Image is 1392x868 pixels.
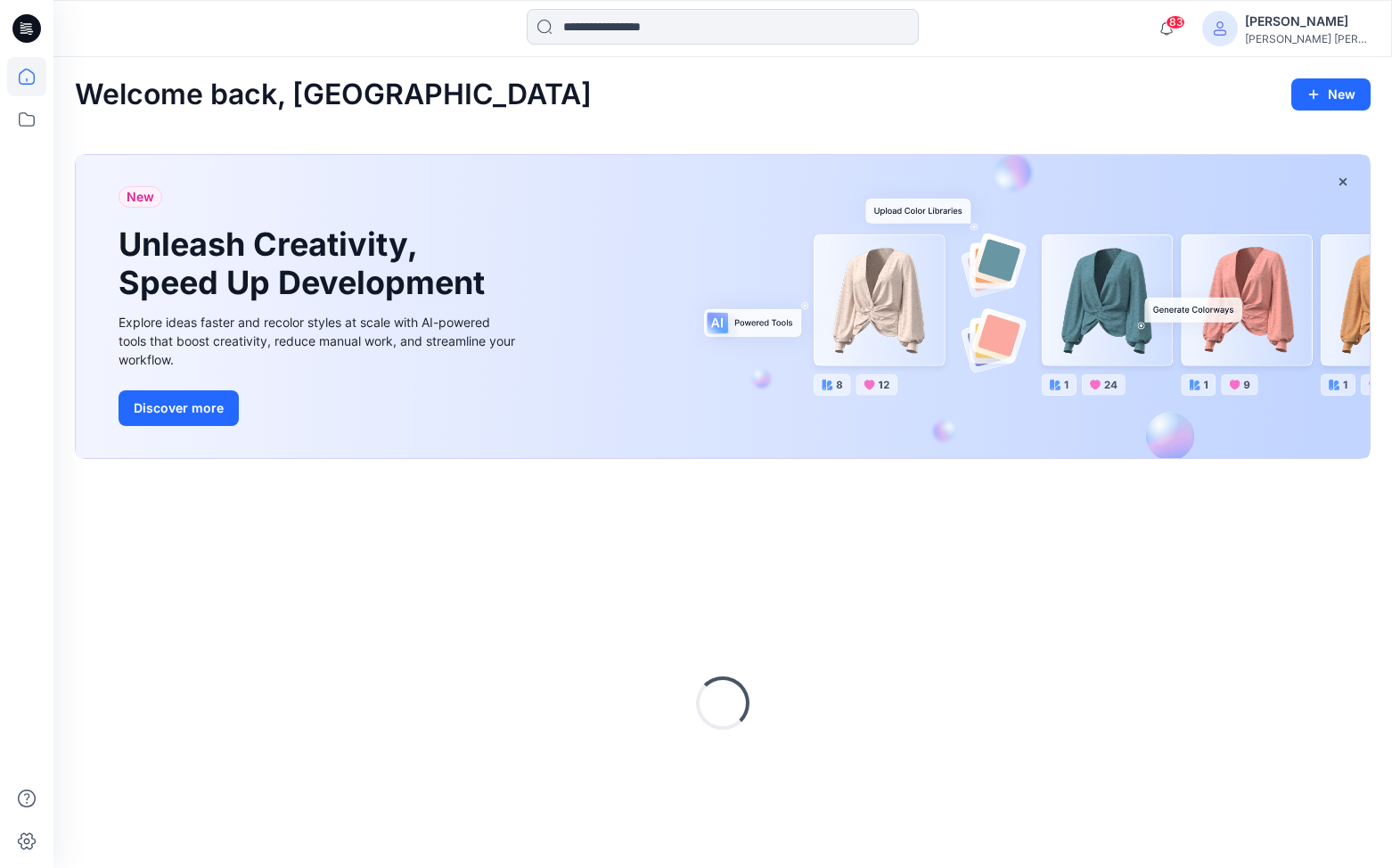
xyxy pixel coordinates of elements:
[127,186,154,208] span: New
[119,390,239,426] button: Discover more
[119,225,493,302] h1: Unleash Creativity, Speed Up Development
[119,313,520,369] div: Explore ideas faster and recolor styles at scale with AI-powered tools that boost creativity, red...
[75,78,592,111] h2: Welcome back, [GEOGRAPHIC_DATA]
[1213,21,1227,36] svg: avatar
[1245,32,1370,45] div: [PERSON_NAME] [PERSON_NAME]
[1166,15,1185,29] span: 83
[119,390,520,426] a: Discover more
[1245,11,1370,32] div: [PERSON_NAME]
[1291,78,1371,111] button: New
